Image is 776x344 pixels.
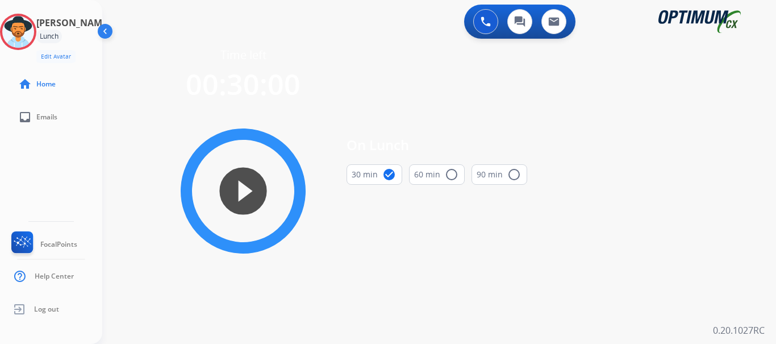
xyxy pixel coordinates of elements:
[9,231,77,258] a: FocalPoints
[445,168,458,181] mat-icon: radio_button_unchecked
[36,113,57,122] span: Emails
[36,30,62,43] div: Lunch
[36,16,110,30] h3: [PERSON_NAME]
[472,164,527,185] button: 90 min
[186,65,301,103] span: 00:30:00
[382,168,396,181] mat-icon: check_circle
[220,47,266,63] span: Time left
[34,305,59,314] span: Log out
[18,77,32,91] mat-icon: home
[347,164,402,185] button: 30 min
[18,110,32,124] mat-icon: inbox
[36,50,76,63] button: Edit Avatar
[236,184,250,198] mat-icon: play_circle_filled
[507,168,521,181] mat-icon: radio_button_unchecked
[40,240,77,249] span: FocalPoints
[35,272,74,281] span: Help Center
[409,164,465,185] button: 60 min
[36,80,56,89] span: Home
[347,135,527,155] span: On Lunch
[2,16,34,48] img: avatar
[713,324,765,337] p: 0.20.1027RC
